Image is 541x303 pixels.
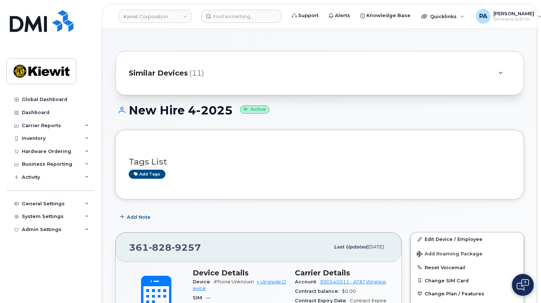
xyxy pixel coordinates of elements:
[295,288,342,294] span: Contract balance
[295,279,320,284] span: Account
[411,246,524,261] button: Add Roaming Package
[189,68,204,78] span: (11)
[149,242,172,253] span: 828
[193,295,206,300] span: SIM
[320,279,386,284] a: 990540011 - AT&T Wireless
[517,279,529,291] img: Open chat
[172,242,201,253] span: 9257
[129,157,510,166] h3: Tags List
[115,210,157,223] button: Add Note
[411,261,524,274] button: Reset Voicemail
[129,68,188,78] span: Similar Devices
[425,291,484,296] span: Change Plan / Features
[411,233,524,246] a: Edit Device / Employee
[334,244,367,250] span: Last updated
[411,287,524,300] button: Change Plan / Features
[214,279,254,284] span: iPhone Unknown
[411,274,524,287] button: Change SIM Card
[417,251,482,258] span: Add Roaming Package
[129,170,165,179] a: Add tags
[115,104,524,117] h1: New Hire 4-2025
[193,268,286,277] h3: Device Details
[295,268,388,277] h3: Carrier Details
[127,214,151,221] span: Add Note
[240,105,269,114] small: Active
[206,295,211,300] span: —
[342,288,356,294] span: $0.00
[129,242,201,253] span: 361
[193,279,214,284] span: Device
[367,244,384,250] span: [DATE]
